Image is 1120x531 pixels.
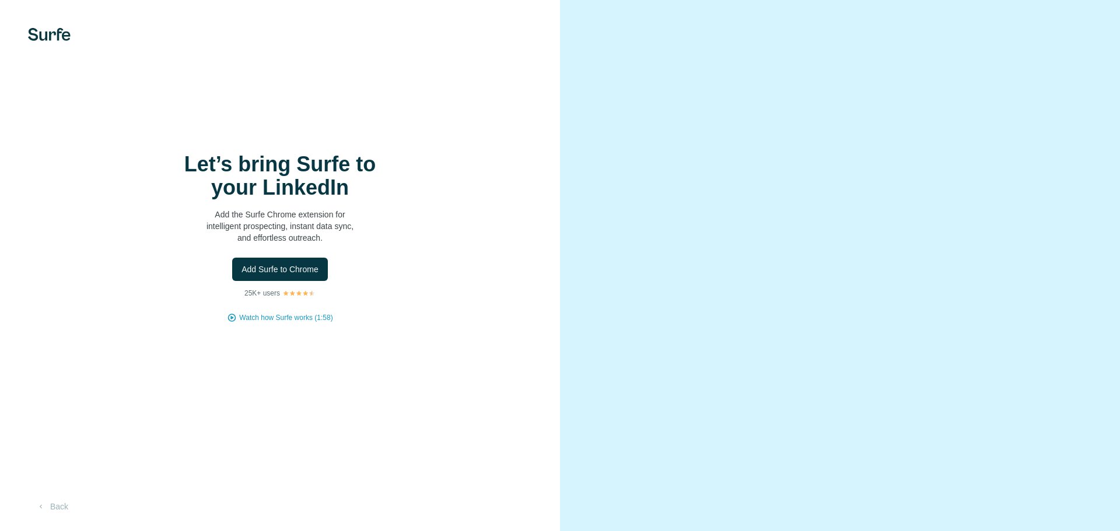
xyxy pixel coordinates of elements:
img: Surfe's logo [28,28,71,41]
button: Back [28,496,76,517]
button: Add Surfe to Chrome [232,258,328,281]
span: Add Surfe to Chrome [242,263,318,275]
img: Rating Stars [282,290,316,297]
button: Watch how Surfe works (1:58) [239,312,332,323]
h1: Let’s bring Surfe to your LinkedIn [163,153,397,199]
p: Add the Surfe Chrome extension for intelligent prospecting, instant data sync, and effortless out... [163,209,397,244]
p: 25K+ users [244,288,280,298]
